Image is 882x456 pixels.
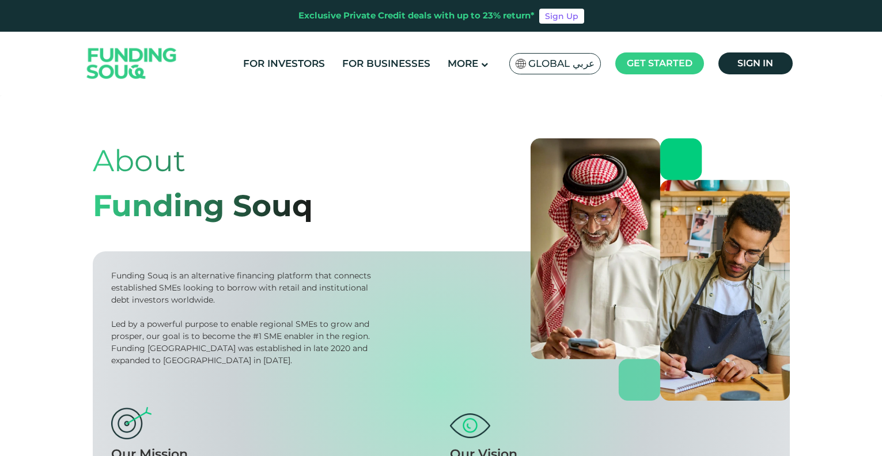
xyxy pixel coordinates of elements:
[516,59,526,69] img: SA Flag
[718,52,793,74] a: Sign in
[111,318,375,367] div: Led by a powerful purpose to enable regional SMEs to grow and prosper, our goal is to become the ...
[111,270,375,306] div: Funding Souq is an alternative financing platform that connects established SMEs looking to borro...
[93,138,313,183] div: About
[75,35,188,93] img: Logo
[627,58,692,69] span: Get started
[339,54,433,73] a: For Businesses
[93,183,313,228] div: Funding Souq
[539,9,584,24] a: Sign Up
[448,58,478,69] span: More
[450,413,490,438] img: vision
[531,138,790,401] img: about-us-banner
[111,407,152,439] img: mission
[298,9,535,22] div: Exclusive Private Credit deals with up to 23% return*
[240,54,328,73] a: For Investors
[528,57,595,70] span: Global عربي
[737,58,773,69] span: Sign in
